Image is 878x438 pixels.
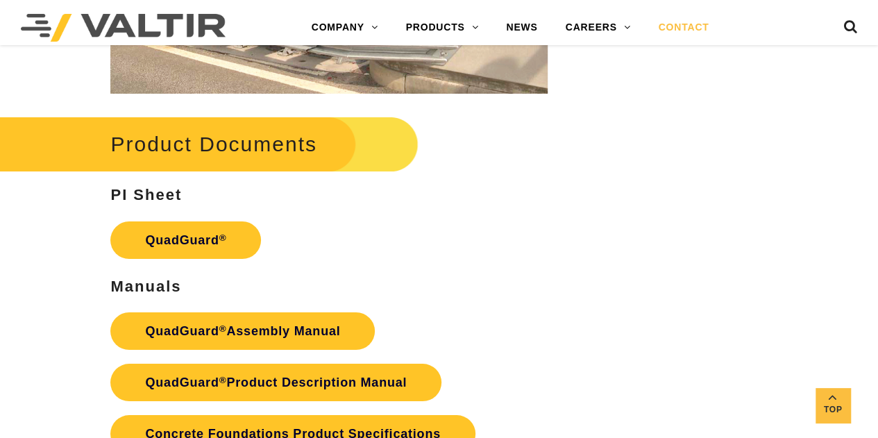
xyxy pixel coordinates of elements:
[552,14,645,42] a: CAREERS
[110,221,261,259] a: QuadGuard®
[392,14,493,42] a: PRODUCTS
[816,402,850,418] span: Top
[219,323,227,334] sup: ®
[110,364,441,401] a: QuadGuard®Product Description Manual
[644,14,723,42] a: CONTACT
[110,186,182,203] strong: PI Sheet
[492,14,551,42] a: NEWS
[21,14,226,42] img: Valtir
[219,375,227,385] sup: ®
[110,312,375,350] a: QuadGuard®Assembly Manual
[298,14,392,42] a: COMPANY
[816,388,850,423] a: Top
[219,233,227,243] sup: ®
[110,278,181,295] strong: Manuals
